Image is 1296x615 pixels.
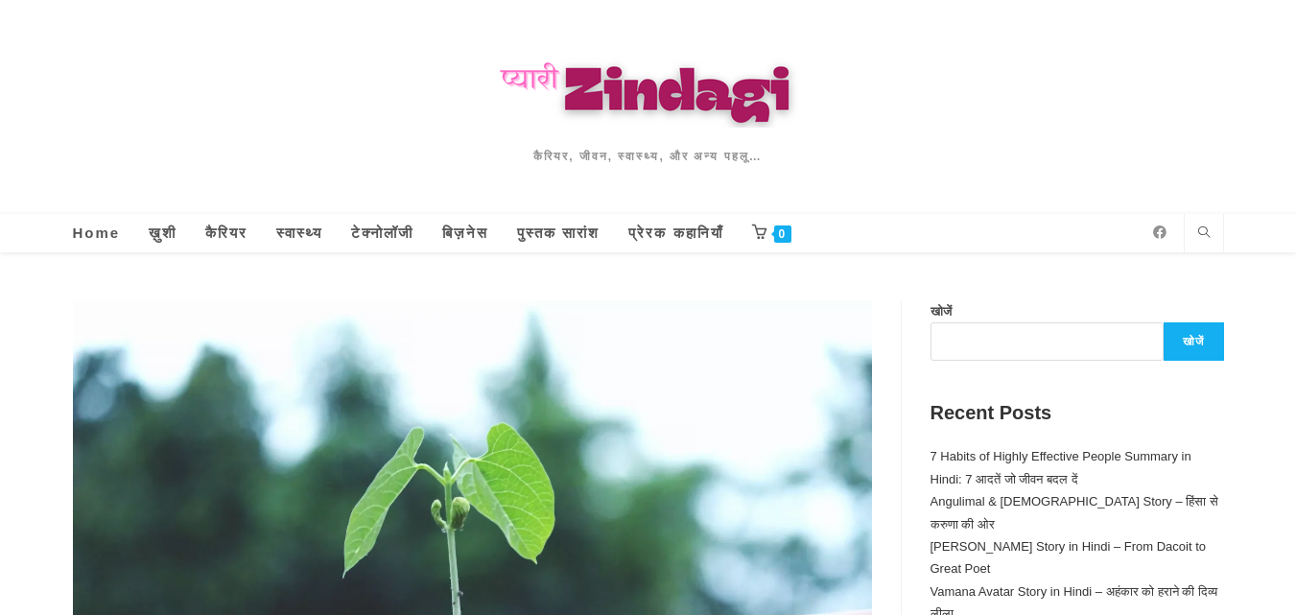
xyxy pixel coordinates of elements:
a: स्वास्थ्य [262,214,337,252]
a: [PERSON_NAME] Story in Hindi – From Dacoit to Great Poet [931,539,1207,576]
span: Home [73,225,121,241]
a: Search website [1190,224,1217,245]
label: खोजें [931,304,952,319]
a: ख़ुशी [134,214,191,252]
a: 0 [738,214,807,252]
a: कैरियर [191,214,262,252]
span: 0 [774,225,792,243]
a: 7 Habits of Highly Effective People Summary in Hindi: 7 आदतें जो जीवन बदल दें [931,449,1191,485]
span: टेक्नोलॉजी [351,225,413,241]
button: खोजें [1164,322,1223,361]
span: प्रेरक कहानियाँ [628,225,722,241]
a: Home [59,214,135,252]
span: पुस्तक सारांश [517,225,600,241]
a: टेक्नोलॉजी [337,214,428,252]
a: पुस्तक सारांश [503,214,614,252]
a: प्रेरक कहानियाँ [614,214,737,252]
span: बिज़नेस [442,225,488,241]
a: Facebook (opens in a new tab) [1145,225,1174,239]
h2: Recent Posts [931,399,1224,426]
span: स्वास्थ्य [276,225,322,241]
h2: कैरियर, जीवन, स्वास्थ्य, और अन्य पहलू… [309,147,988,166]
img: Pyaari Zindagi [309,48,988,128]
span: ख़ुशी [149,225,177,241]
a: बिज़नेस [428,214,503,252]
a: Angulimal & [DEMOGRAPHIC_DATA] Story – हिंसा से करुणा की ओर [931,494,1218,531]
span: कैरियर [205,225,247,241]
